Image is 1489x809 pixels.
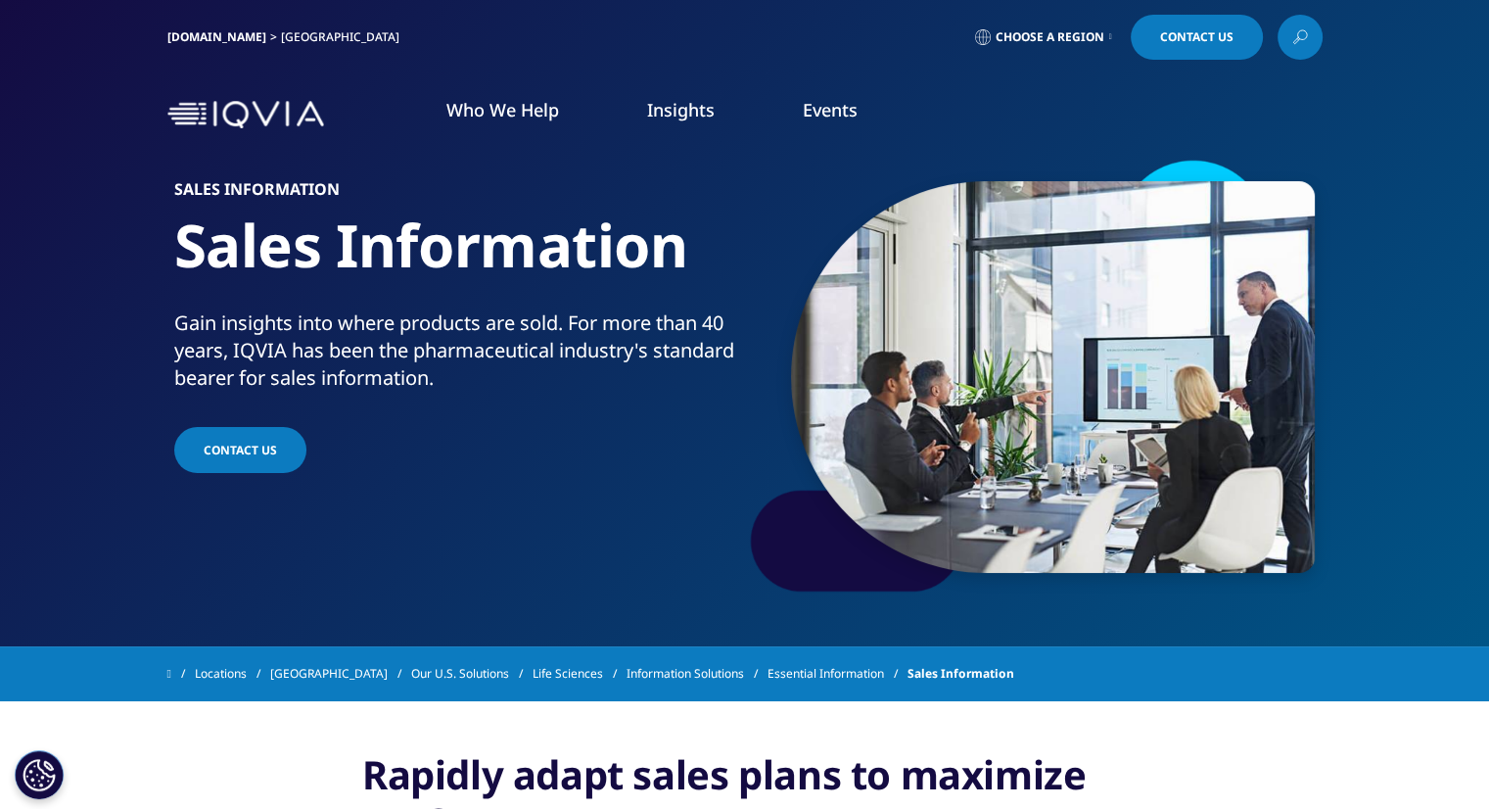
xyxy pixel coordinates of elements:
div: [GEOGRAPHIC_DATA] [281,29,407,45]
img: IQVIA Healthcare Information Technology and Pharma Clinical Research Company [167,101,324,129]
a: Who We Help [446,98,559,121]
button: Cookies Settings [15,750,64,799]
nav: Primary [332,69,1323,161]
span: Choose a Region [996,29,1104,45]
a: Life Sciences [533,656,627,691]
a: Events [803,98,858,121]
span: Contact Us [1160,31,1233,43]
a: [DOMAIN_NAME] [167,28,266,45]
div: Gain insights into where products are sold. For more than 40 years, IQVIA has been the pharmaceut... [174,309,737,392]
a: Information Solutions [627,656,768,691]
a: Insights [647,98,715,121]
span: Sales Information [907,656,1014,691]
img: 374_meeting-in-the-boardroom.jpg [791,181,1315,573]
a: Contact Us [174,427,306,473]
h1: Sales Information [174,209,737,309]
a: [GEOGRAPHIC_DATA] [270,656,411,691]
a: Contact Us [1131,15,1263,60]
h6: Sales Information [174,181,737,209]
a: Essential Information [768,656,907,691]
span: Contact Us [204,442,277,458]
a: Our U.S. Solutions [411,656,533,691]
a: Locations [195,656,270,691]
